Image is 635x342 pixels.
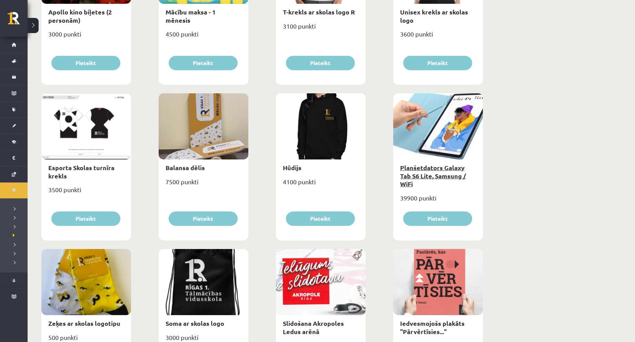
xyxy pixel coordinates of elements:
div: 3600 punkti [393,28,483,45]
a: Zeķes ar skolas logotipu [48,319,120,327]
a: Apollo kino biļetes (2 personām) [48,8,112,24]
button: Pieteikt [51,211,120,226]
a: Rīgas 1. Tālmācības vidusskola [8,12,28,29]
a: T-krekls ar skolas logo R [283,8,355,16]
a: Soma ar skolas logo [166,319,224,327]
button: Pieteikt [51,56,120,70]
div: 4500 punkti [159,28,248,45]
div: 39900 punkti [393,192,483,209]
img: Populāra prece [350,249,366,261]
button: Pieteikt [403,56,472,70]
a: Esporta Skolas turnīra krekls [48,164,115,179]
button: Pieteikt [286,211,355,226]
button: Pieteikt [169,56,238,70]
a: Balansa dēlis [166,164,205,172]
a: Slidošana Akropoles Ledus arēnā [283,319,344,335]
button: Pieteikt [403,211,472,226]
a: Iedvesmojošs plakāts "Pārvērtīsies..." [400,319,465,335]
div: 3500 punkti [41,184,131,201]
div: 3000 punkti [41,28,131,45]
a: Mācību maksa - 1 mēnesis [166,8,216,24]
a: Unisex krekls ar skolas logo [400,8,468,24]
div: 4100 punkti [276,176,366,193]
div: 3100 punkti [276,20,366,38]
button: Pieteikt [169,211,238,226]
button: Pieteikt [286,56,355,70]
a: Hūdijs [283,164,301,172]
div: 7500 punkti [159,176,248,193]
a: Planšetdators Galaxy Tab S6 Lite, Samsung / WiFi [400,164,466,188]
